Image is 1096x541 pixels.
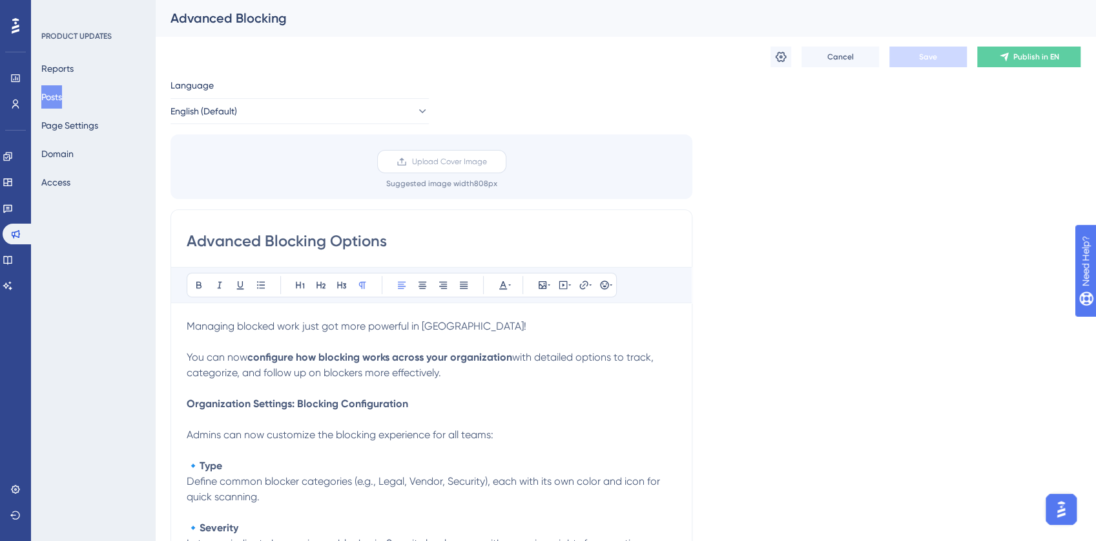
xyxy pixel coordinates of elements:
button: English (Default) [171,98,429,124]
button: Publish in EN [977,47,1080,67]
span: 🔹 [187,522,200,534]
span: Publish in EN [1013,52,1059,62]
div: Advanced Blocking [171,9,1048,27]
iframe: UserGuiding AI Assistant Launcher [1042,490,1080,529]
button: Posts [41,85,62,109]
button: Domain [41,142,74,165]
button: Reports [41,57,74,80]
span: English (Default) [171,103,237,119]
span: Upload Cover Image [412,156,487,167]
span: Admins can now customize the blocking experience for all teams: [187,429,493,441]
button: Access [41,171,70,194]
span: 🔹 [187,460,200,472]
strong: configure how blocking works across your organization [247,351,512,363]
span: Define common blocker categories (e.g., Legal, Vendor, Security), each with its own color and ico... [187,475,663,503]
span: Save [919,52,937,62]
button: Cancel [801,47,879,67]
div: Suggested image width 808 px [386,178,497,189]
strong: Severity [200,522,238,534]
input: Post Title [187,231,676,251]
span: Language [171,78,214,93]
strong: Organization Settings: Blocking Configuration [187,398,408,410]
span: You can now [187,351,247,363]
div: PRODUCT UPDATES [41,31,112,41]
button: Page Settings [41,114,98,137]
strong: Type [200,460,222,472]
span: Managing blocked work just got more powerful in [GEOGRAPHIC_DATA]! [187,320,526,332]
button: Save [889,47,967,67]
span: Cancel [827,52,854,62]
span: Need Help? [30,3,81,19]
